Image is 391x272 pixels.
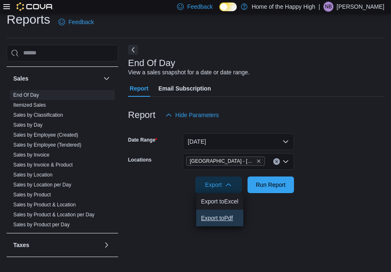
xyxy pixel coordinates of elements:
[195,176,242,193] button: Export
[13,211,95,218] span: Sales by Product & Location per Day
[7,90,118,233] div: Sales
[13,152,49,158] a: Sales by Invoice
[196,193,243,210] button: Export toExcel
[13,182,71,188] a: Sales by Location per Day
[13,102,46,108] a: Itemized Sales
[219,11,220,12] span: Dark Mode
[318,2,320,12] p: |
[128,137,158,143] label: Date Range
[219,2,237,11] input: Dark Mode
[7,11,50,28] h1: Reports
[13,202,76,208] a: Sales by Product & Location
[13,142,81,148] a: Sales by Employee (Tendered)
[201,198,238,205] span: Export to Excel
[13,172,53,178] a: Sales by Location
[13,241,29,249] h3: Taxes
[13,201,76,208] span: Sales by Product & Location
[130,80,148,97] span: Report
[200,176,237,193] span: Export
[17,2,53,11] img: Cova
[323,2,333,12] div: Nicole Bohach
[162,107,222,123] button: Hide Parameters
[13,181,71,188] span: Sales by Location per Day
[13,132,78,138] span: Sales by Employee (Created)
[252,2,315,12] p: Home of the Happy High
[190,157,255,165] span: [GEOGRAPHIC_DATA] - [PERSON_NAME][GEOGRAPHIC_DATA] - Fire & Flower
[158,80,211,97] span: Email Subscription
[13,222,70,228] a: Sales by Product per Day
[13,112,63,118] a: Sales by Classification
[186,157,265,166] span: Edmonton - Jackson Heights - Fire & Flower
[248,176,294,193] button: Run Report
[325,2,332,12] span: NB
[13,241,100,249] button: Taxes
[13,132,78,138] a: Sales by Employee (Created)
[256,181,286,189] span: Run Report
[13,74,100,83] button: Sales
[183,133,294,150] button: [DATE]
[55,14,97,30] a: Feedback
[256,159,261,164] button: Remove Edmonton - Jackson Heights - Fire & Flower from selection in this group
[282,158,289,165] button: Open list of options
[13,191,51,198] span: Sales by Product
[102,74,112,83] button: Sales
[128,68,250,77] div: View a sales snapshot for a date or date range.
[273,158,280,165] button: Clear input
[13,212,95,218] a: Sales by Product & Location per Day
[102,240,112,250] button: Taxes
[13,74,29,83] h3: Sales
[13,162,73,168] span: Sales by Invoice & Product
[337,2,384,12] p: [PERSON_NAME]
[13,162,73,168] a: Sales by Invoice & Product
[128,45,138,55] button: Next
[13,221,70,228] span: Sales by Product per Day
[128,110,155,120] h3: Report
[13,152,49,158] span: Sales by Invoice
[175,111,219,119] span: Hide Parameters
[68,18,94,26] span: Feedback
[13,142,81,148] span: Sales by Employee (Tendered)
[13,172,53,178] span: Sales by Location
[201,215,238,221] span: Export to Pdf
[13,92,39,98] a: End Of Day
[13,192,51,198] a: Sales by Product
[128,157,152,163] label: Locations
[13,122,43,128] a: Sales by Day
[187,2,212,11] span: Feedback
[128,58,175,68] h3: End Of Day
[196,210,243,226] button: Export toPdf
